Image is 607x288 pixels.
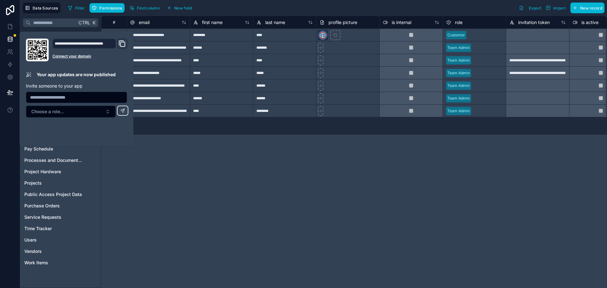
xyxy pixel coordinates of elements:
span: New field [174,6,192,10]
a: Permissions [89,3,127,13]
div: Team Admin [447,45,470,51]
div: Team Admin [447,95,470,101]
span: Export [529,6,541,10]
p: Your app updates are now published [37,71,116,78]
span: first name [202,19,223,26]
span: invitation token [518,19,550,26]
button: New field [164,3,194,13]
button: Find column [127,3,162,13]
span: Data Sources [33,6,58,10]
div: Customer [447,32,465,38]
button: Permissions [89,3,124,13]
p: Invite someone to your app [26,83,127,89]
button: Import [543,3,568,13]
button: Export [517,3,543,13]
span: Find column [137,6,160,10]
span: K [92,21,96,25]
a: Connect your domain [52,54,127,59]
button: New record [570,3,604,13]
div: # [106,20,122,25]
div: Team Admin [447,83,470,89]
span: is active [581,19,598,26]
button: Select Button [26,106,116,118]
div: Team Admin [447,70,470,76]
span: email [139,19,150,26]
span: New record [580,6,602,10]
span: last name [265,19,285,26]
span: Filter [75,6,85,10]
div: Domain and Custom Link [52,39,127,61]
div: Team Admin [447,58,470,63]
button: Data Sources [23,3,60,13]
span: role [455,19,463,26]
span: is internal [392,19,411,26]
span: Permissions [99,6,122,10]
button: Filter [65,3,87,13]
span: Ctrl [78,19,91,27]
span: profile picture [328,19,357,26]
a: New record [568,3,604,13]
span: Choose a role... [31,108,64,115]
span: Import [553,6,566,10]
div: Team Admin [447,108,470,114]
